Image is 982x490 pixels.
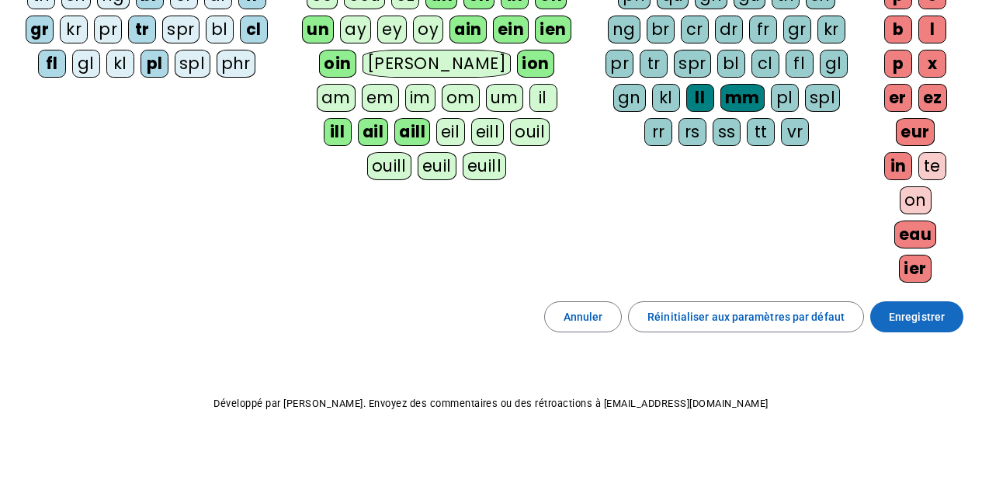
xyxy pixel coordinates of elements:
[820,50,848,78] div: gl
[405,84,435,112] div: im
[175,50,210,78] div: spl
[918,50,946,78] div: x
[510,118,550,146] div: ouil
[640,50,668,78] div: tr
[12,394,970,413] p: Développé par [PERSON_NAME]. Envoyez des commentaires ou des rétroactions à [EMAIL_ADDRESS][DOMAI...
[324,118,352,146] div: ill
[362,84,399,112] div: em
[786,50,814,78] div: fl
[681,16,709,43] div: cr
[771,84,799,112] div: pl
[363,50,511,78] div: [PERSON_NAME]
[751,50,779,78] div: cl
[493,16,529,43] div: ein
[678,118,706,146] div: rs
[319,50,356,78] div: oin
[449,16,487,43] div: ain
[106,50,134,78] div: kl
[817,16,845,43] div: kr
[613,84,646,112] div: gn
[564,308,603,326] span: Annuler
[418,152,456,180] div: euil
[60,16,88,43] div: kr
[72,50,100,78] div: gl
[918,84,947,112] div: ez
[647,16,675,43] div: br
[463,152,506,180] div: euill
[217,50,256,78] div: phr
[781,118,809,146] div: vr
[870,301,963,332] button: Enregistrer
[652,84,680,112] div: kl
[544,301,623,332] button: Annuler
[884,16,912,43] div: b
[141,50,168,78] div: pl
[38,50,66,78] div: fl
[894,221,937,248] div: eau
[896,118,935,146] div: eur
[529,84,557,112] div: il
[918,152,946,180] div: te
[367,152,411,180] div: ouill
[884,152,912,180] div: in
[206,16,234,43] div: bl
[783,16,811,43] div: gr
[720,84,765,112] div: mm
[674,50,711,78] div: spr
[26,16,54,43] div: gr
[606,50,633,78] div: pr
[805,84,841,112] div: spl
[900,186,932,214] div: on
[749,16,777,43] div: fr
[317,84,356,112] div: am
[644,118,672,146] div: rr
[686,84,714,112] div: ll
[918,16,946,43] div: l
[394,118,430,146] div: aill
[647,308,845,326] span: Réinitialiser aux paramètres par défaut
[442,84,480,112] div: om
[884,50,912,78] div: p
[471,118,505,146] div: eill
[713,118,741,146] div: ss
[889,308,945,326] span: Enregistrer
[717,50,745,78] div: bl
[747,118,775,146] div: tt
[302,16,334,43] div: un
[608,16,640,43] div: ng
[128,16,156,43] div: tr
[94,16,122,43] div: pr
[436,118,465,146] div: eil
[715,16,743,43] div: dr
[535,16,571,43] div: ien
[240,16,268,43] div: cl
[628,301,864,332] button: Réinitialiser aux paramètres par défaut
[517,50,554,78] div: ion
[884,84,912,112] div: er
[358,118,389,146] div: ail
[486,84,523,112] div: um
[413,16,443,43] div: oy
[377,16,407,43] div: ey
[162,16,200,43] div: spr
[899,255,932,283] div: ier
[340,16,371,43] div: ay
